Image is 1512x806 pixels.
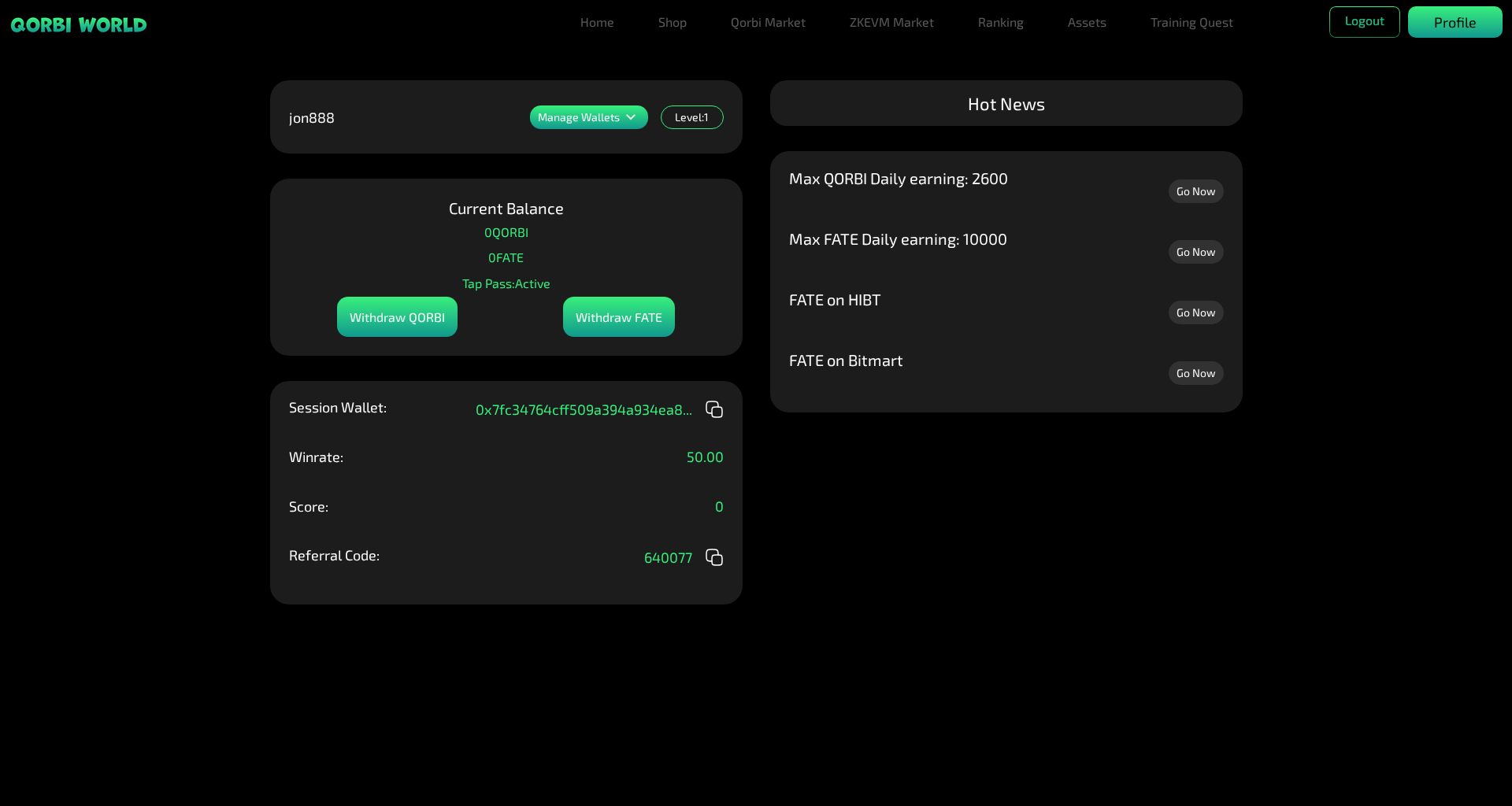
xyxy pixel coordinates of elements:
[789,291,881,307] p: FATE on HIBT
[843,6,940,38] a: ZKEVM Market
[1434,12,1477,33] p: Profile
[488,246,524,269] p: 0 FATE
[289,110,335,124] p: jon888
[449,198,564,218] p: Current Balance
[687,449,724,464] p: 50.00
[1144,6,1240,38] a: Training Quest
[289,499,328,513] p: Score:
[289,449,343,464] p: Winrate:
[1062,6,1113,38] a: Assets
[644,548,724,567] div: 640077
[715,499,724,513] p: 0
[484,220,528,244] p: 0 QORBI
[289,548,380,562] p: Referral Code:
[1169,361,1224,385] a: Go Now
[661,105,724,129] div: Level: 1
[563,297,675,337] div: Withdraw FATE
[462,272,550,295] p: Tap Pass: Active
[724,6,812,38] a: Qorbi Market
[289,400,387,414] p: Session Wallet:
[972,6,1030,38] a: Ranking
[476,400,724,419] div: 0x7fc34764cff509a394a934ea8 ...
[652,6,693,38] a: Shop
[1329,6,1400,38] button: Logout
[1169,179,1224,203] a: Go Now
[337,297,458,337] div: Withdraw QORBI
[538,112,620,123] p: Manage Wallets
[789,231,1007,246] p: Max FATE Daily earning: 10000
[789,170,1008,186] p: Max QORBI Daily earning: 2600
[1169,301,1224,324] a: Go Now
[1169,240,1224,264] a: Go Now
[789,352,903,368] p: FATE on Bitmart
[574,6,621,38] a: Home
[770,80,1243,126] div: Hot News
[9,16,148,34] img: sticky brand-logo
